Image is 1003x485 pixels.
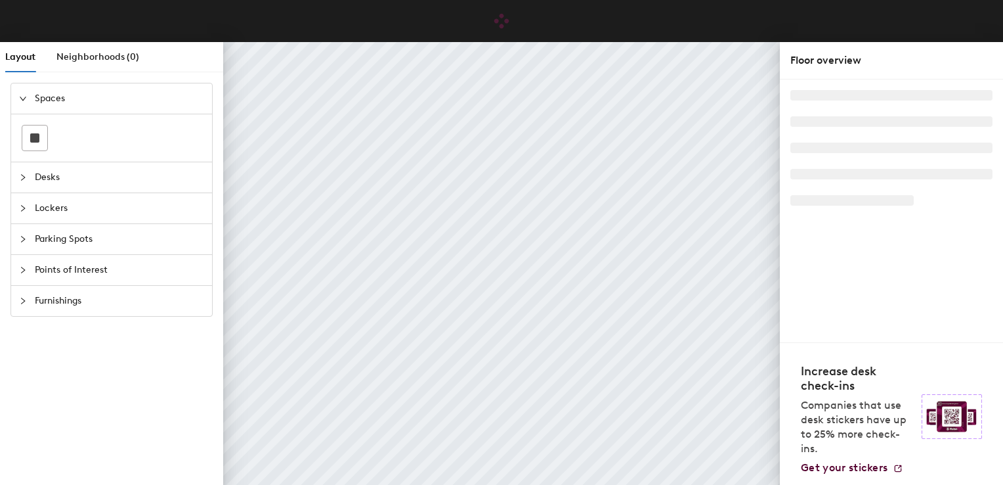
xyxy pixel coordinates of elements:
span: Get your stickers [801,461,887,474]
span: collapsed [19,235,27,243]
span: Desks [35,162,204,193]
span: Points of Interest [35,255,204,285]
span: Layout [5,51,35,62]
span: collapsed [19,173,27,181]
img: Sticker logo [922,394,982,439]
a: Get your stickers [801,461,903,474]
h4: Increase desk check-ins [801,364,914,393]
span: collapsed [19,297,27,305]
span: Lockers [35,193,204,223]
span: Parking Spots [35,224,204,254]
span: Spaces [35,83,204,114]
span: Neighborhoods (0) [56,51,139,62]
span: Furnishings [35,286,204,316]
span: expanded [19,95,27,103]
span: collapsed [19,266,27,274]
span: collapsed [19,204,27,212]
div: Floor overview [790,53,992,68]
p: Companies that use desk stickers have up to 25% more check-ins. [801,398,914,456]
